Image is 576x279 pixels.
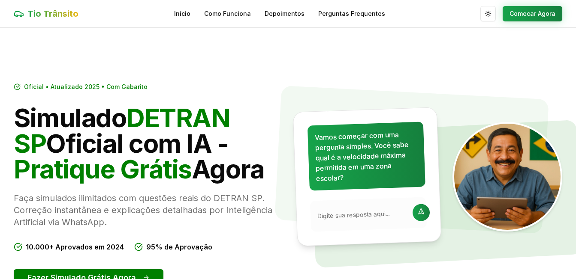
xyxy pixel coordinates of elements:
a: Tio Trânsito [14,8,78,20]
p: Faça simulados ilimitados com questões reais do DETRAN SP. Correção instantânea e explicações det... [14,192,281,228]
a: Perguntas Frequentes [318,9,385,18]
input: Digite sua resposta aqui... [317,209,407,220]
span: 10.000+ Aprovados em 2024 [26,242,124,252]
span: Oficial • Atualizado 2025 • Com Gabarito [24,83,148,91]
span: Pratique Grátis [14,154,192,184]
h1: Simulado Oficial com IA - Agora [14,105,281,182]
p: Vamos começar com uma pergunta simples. Você sabe qual é a velocidade máxima permitida em uma zon... [314,129,418,184]
button: Começar Agora [503,6,562,21]
span: DETRAN SP [14,102,230,159]
span: 95% de Aprovação [146,242,212,252]
span: Tio Trânsito [27,8,78,20]
a: Depoimentos [265,9,305,18]
img: Tio Trânsito [452,122,562,232]
a: Como Funciona [204,9,251,18]
a: Início [174,9,190,18]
